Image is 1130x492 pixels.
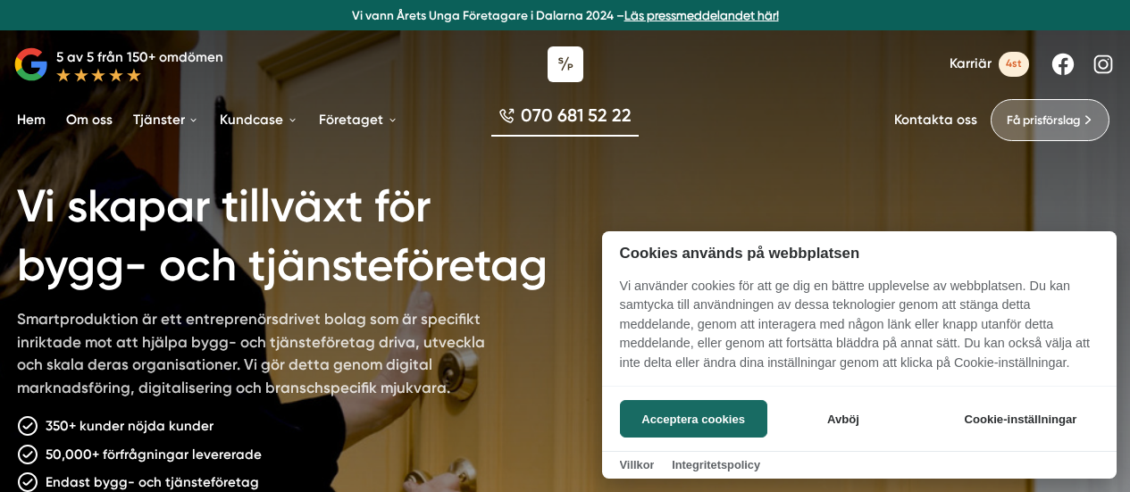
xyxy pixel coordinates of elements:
[602,277,1117,386] p: Vi använder cookies för att ge dig en bättre upplevelse av webbplatsen. Du kan samtycka till anvä...
[602,245,1117,262] h2: Cookies används på webbplatsen
[672,458,760,471] a: Integritetspolicy
[620,458,655,471] a: Villkor
[772,400,914,438] button: Avböj
[620,400,767,438] button: Acceptera cookies
[942,400,1099,438] button: Cookie-inställningar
